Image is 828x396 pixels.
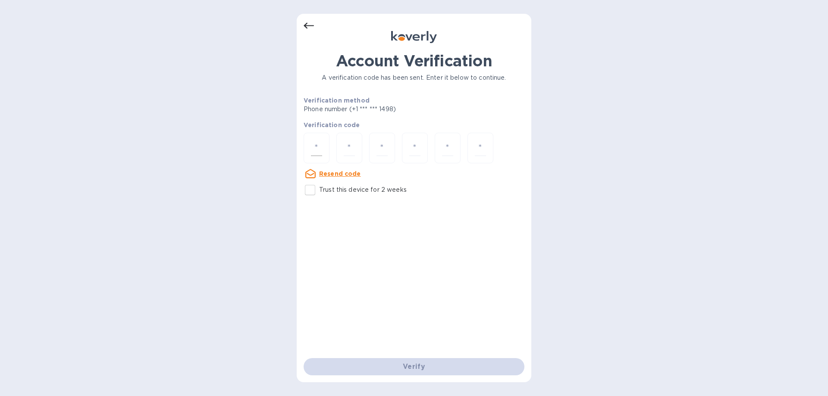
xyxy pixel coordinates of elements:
p: Phone number (+1 *** *** 1498) [304,105,462,114]
p: Trust this device for 2 weeks [319,185,407,194]
b: Verification method [304,97,370,104]
p: Verification code [304,121,524,129]
h1: Account Verification [304,52,524,70]
p: A verification code has been sent. Enter it below to continue. [304,73,524,82]
u: Resend code [319,170,361,177]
